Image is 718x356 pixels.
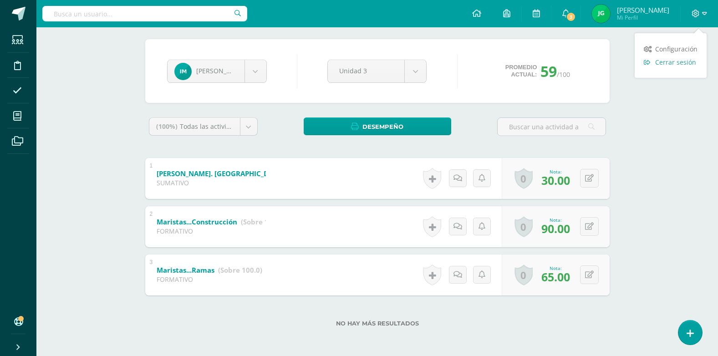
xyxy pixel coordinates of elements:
a: Desempeño [304,117,451,135]
span: 59 [540,61,557,81]
a: Cerrar sesión [635,56,707,69]
span: 65.00 [541,269,570,285]
span: Unidad 3 [339,60,393,81]
strong: (Sobre 100.0) [241,217,285,226]
div: FORMATIVO [157,275,262,284]
span: [PERSON_NAME] [196,66,247,75]
span: [PERSON_NAME] [617,5,669,15]
span: 90.00 [541,221,570,236]
span: Promedio actual: [505,64,537,78]
div: FORMATIVO [157,227,266,235]
b: Maristas...Ramas [157,265,214,275]
b: Maristas...Construcción [157,217,237,226]
a: Unidad 3 [328,60,426,82]
div: SUMATIVO [157,178,266,187]
span: /100 [557,70,570,79]
a: 0 [514,264,533,285]
a: [PERSON_NAME]. [GEOGRAPHIC_DATA] [157,167,332,181]
span: 3 [566,12,576,22]
a: 0 [514,168,533,189]
a: (100%)Todas las actividades de esta unidad [149,118,257,135]
span: Cerrar sesión [655,58,696,66]
span: (100%) [156,122,178,131]
span: Desempeño [362,118,403,135]
span: Mi Perfil [617,14,669,21]
img: c5e6a7729ce0d31aadaf9fc218af694a.png [592,5,610,23]
div: Nota: [541,265,570,271]
a: Maristas...Construcción (Sobre 100.0) [157,215,285,229]
div: Nota: [541,217,570,223]
img: 5587a398c78dabe6e3ae2c4ce78a55e7.png [174,63,192,80]
input: Busca un usuario... [42,6,247,21]
span: Todas las actividades de esta unidad [180,122,293,131]
a: 0 [514,216,533,237]
span: Configuración [655,45,698,53]
b: [PERSON_NAME]. [GEOGRAPHIC_DATA] [157,169,284,178]
strong: (Sobre 100.0) [218,265,262,275]
input: Buscar una actividad aquí... [498,118,606,136]
a: [PERSON_NAME] [168,60,266,82]
span: 30.00 [541,173,570,188]
label: No hay más resultados [145,320,610,327]
div: Nota: [541,168,570,175]
a: Maristas...Ramas (Sobre 100.0) [157,263,262,278]
a: Configuración [635,42,707,56]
